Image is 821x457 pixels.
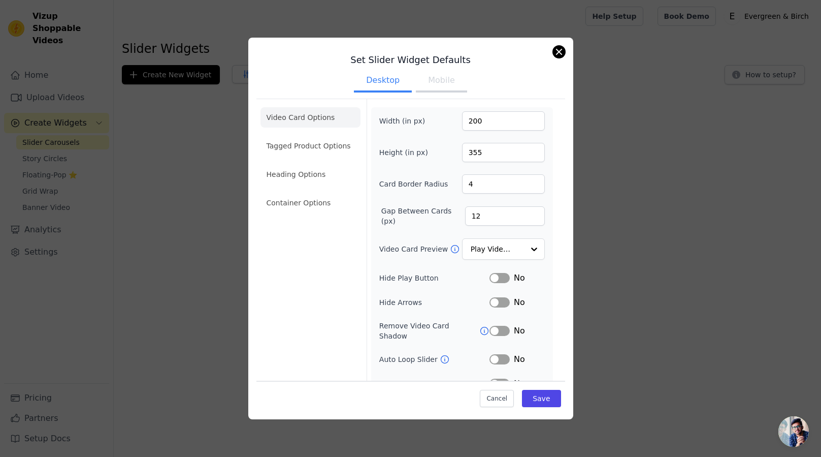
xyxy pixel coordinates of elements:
[553,46,565,58] button: Close modal
[260,193,360,213] li: Container Options
[379,354,440,364] label: Auto Loop Slider
[514,296,525,309] span: No
[260,136,360,156] li: Tagged Product Options
[379,244,450,254] label: Video Card Preview
[514,353,525,365] span: No
[260,107,360,128] li: Video Card Options
[379,321,479,341] label: Remove Video Card Shadow
[514,272,525,284] span: No
[256,54,565,66] h3: Set Slider Widget Defaults
[514,325,525,337] span: No
[416,70,467,93] button: Mobile
[514,378,525,390] span: No
[379,273,489,283] label: Hide Play Button
[381,206,465,226] label: Gap Between Cards (px)
[260,164,360,185] li: Heading Options
[522,390,561,407] button: Save
[379,297,489,308] label: Hide Arrows
[379,116,435,126] label: Width (in px)
[379,147,435,158] label: Height (in px)
[480,390,514,407] button: Cancel
[778,416,809,447] a: Open chat
[354,70,412,93] button: Desktop
[379,179,448,189] label: Card Border Radius
[379,379,489,389] label: Shopping Icon on Video Cards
